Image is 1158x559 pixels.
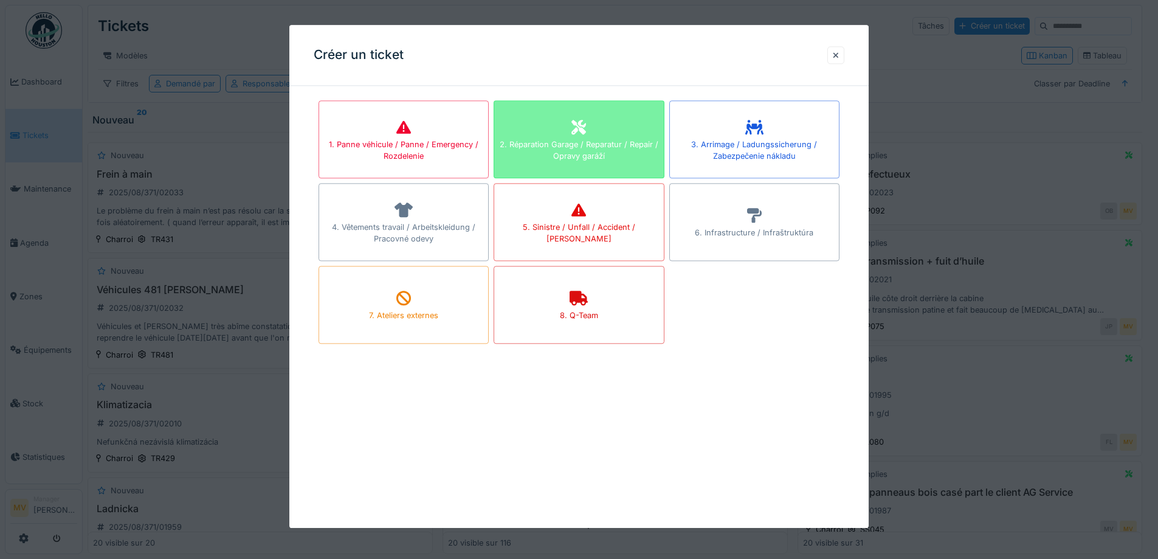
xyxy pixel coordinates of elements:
[670,139,839,162] div: 3. Arrimage / Ladungssicherung / Zabezpečenie nákladu
[494,221,663,245] div: 5. Sinistre / Unfall / Accident / [PERSON_NAME]
[560,310,598,322] div: 8. Q-Team
[319,139,488,162] div: 1. Panne véhicule / Panne / Emergency / Rozdelenie
[314,47,404,63] h3: Créer un ticket
[319,221,488,245] div: 4. Vêtements travail / Arbeitskleidung / Pracovné odevy
[695,227,813,239] div: 6. Infrastructure / Infraštruktúra
[494,139,663,162] div: 2. Réparation Garage / Reparatur / Repair / Opravy garáží
[369,310,438,322] div: 7. Ateliers externes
